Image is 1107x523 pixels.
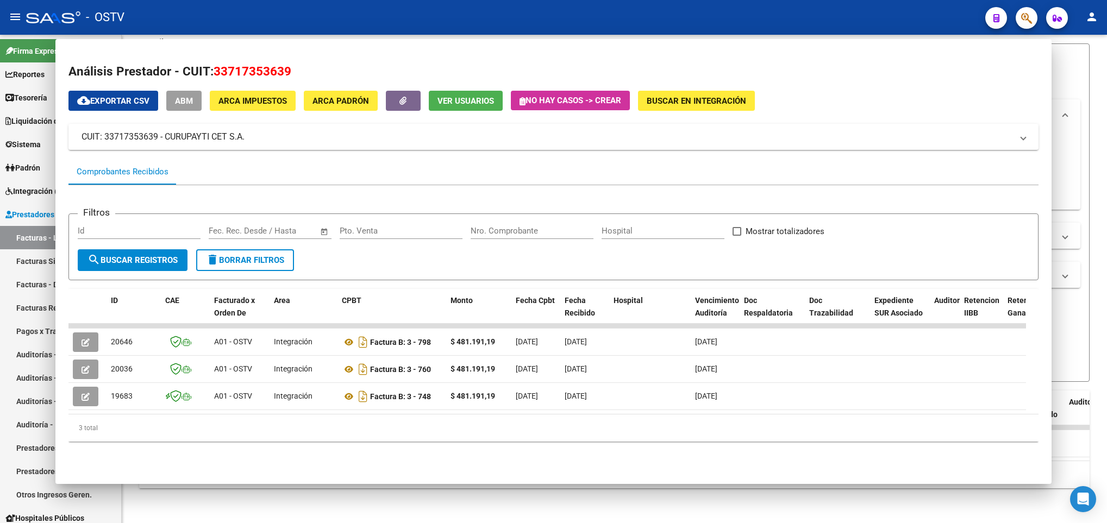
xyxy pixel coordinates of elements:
datatable-header-cell: Doc Trazabilidad [805,289,870,337]
button: Exportar CSV [68,91,158,111]
span: A01 - OSTV [214,392,252,400]
datatable-header-cell: Expediente SUR Asociado [870,289,930,337]
span: CAE [165,296,179,305]
span: Ver Usuarios [437,96,494,106]
button: Buscar Registros [78,249,187,271]
datatable-header-cell: Retención Ganancias [1003,289,1047,337]
span: Auditoria [934,296,966,305]
i: Descargar documento [356,361,370,378]
span: Retencion IIBB [964,296,999,317]
span: [DATE] [695,364,717,373]
span: Integración [274,337,312,346]
span: Retención Ganancias [1008,296,1045,317]
button: ARCA Padrón [304,91,378,111]
strong: Factura B: 3 - 748 [370,392,431,401]
datatable-header-cell: Auditoria [930,289,960,337]
span: 33717353639 [214,64,291,78]
span: - OSTV [86,5,124,29]
span: [DATE] [516,364,538,373]
span: Fecha Cpbt [516,296,555,305]
span: 20036 [111,364,133,373]
span: Doc Trazabilidad [809,296,853,317]
span: Borrar Filtros [206,255,284,265]
button: Buscar en Integración [638,91,755,111]
h2: Análisis Prestador - CUIT: [68,62,1039,81]
span: 20646 [111,337,133,346]
datatable-header-cell: Facturado x Orden De [210,289,270,337]
span: [DATE] [516,392,538,400]
span: Doc Respaldatoria [744,296,793,317]
span: Mostrar totalizadores [746,225,824,238]
span: Prestadores / Proveedores [5,209,104,220]
span: Vencimiento Auditoría [695,296,739,317]
i: Descargar documento [356,388,370,405]
datatable-header-cell: CAE [161,289,210,337]
span: ARCA Impuestos [218,96,287,106]
mat-icon: search [87,253,101,266]
datatable-header-cell: Monto [446,289,511,337]
i: Descargar documento [356,333,370,351]
span: Integración (discapacidad) [5,185,106,197]
span: CPBT [342,296,361,305]
span: [DATE] [565,364,587,373]
span: ID [111,296,118,305]
button: Borrar Filtros [196,249,294,271]
span: Buscar Registros [87,255,178,265]
datatable-header-cell: Hospital [609,289,691,337]
input: End date [254,226,307,236]
datatable-header-cell: Fecha Recibido [560,289,609,337]
strong: $ 481.191,19 [451,337,495,346]
span: ARCA Padrón [312,96,369,106]
span: Auditoria [1069,398,1101,406]
button: ABM [166,91,202,111]
span: Hospital [614,296,643,305]
span: Exportar CSV [77,96,149,106]
span: [DATE] [695,392,717,400]
span: Liquidación de Convenios [5,115,101,127]
span: Integración [274,364,312,373]
span: Fecha Recibido [565,296,595,317]
span: Padrón [5,162,40,174]
button: Ver Usuarios [429,91,503,111]
datatable-header-cell: CPBT [337,289,446,337]
span: Buscar en Integración [647,96,746,106]
button: ARCA Impuestos [210,91,296,111]
span: Reportes [5,68,45,80]
span: [DATE] [565,337,587,346]
span: No hay casos -> Crear [520,96,621,105]
datatable-header-cell: Area [270,289,337,337]
div: Open Intercom Messenger [1070,486,1096,512]
h3: Filtros [148,35,186,51]
span: 19683 [111,392,133,400]
div: Comprobantes Recibidos [77,166,168,178]
span: [DATE] [695,337,717,346]
mat-expansion-panel-header: CUIT: 33717353639 - CURUPAYTI CET S.A. [68,124,1039,150]
span: Expediente SUR Asociado [874,296,923,317]
span: Facturado x Orden De [214,296,255,317]
span: Sistema [5,138,41,150]
datatable-header-cell: Fecha Cpbt [511,289,560,337]
strong: $ 481.191,19 [451,392,495,400]
span: ABM [175,96,193,106]
datatable-header-cell: Vencimiento Auditoría [691,289,740,337]
strong: Factura B: 3 - 760 [370,365,431,374]
mat-icon: person [1085,10,1098,23]
span: A01 - OSTV [214,364,252,373]
mat-icon: delete [206,253,219,266]
datatable-header-cell: Doc Respaldatoria [740,289,805,337]
strong: $ 481.191,19 [451,364,495,373]
button: No hay casos -> Crear [511,91,630,110]
mat-panel-title: CUIT: 33717353639 - CURUPAYTI CET S.A. [82,130,1012,143]
span: Tesorería [5,92,47,104]
datatable-header-cell: Retencion IIBB [960,289,1003,337]
span: Integración [274,392,312,400]
mat-icon: menu [9,10,22,23]
input: Start date [209,226,244,236]
datatable-header-cell: ID [107,289,161,337]
mat-icon: cloud_download [77,94,90,107]
h3: Filtros [78,205,115,219]
button: Open calendar [318,225,330,238]
span: Area [274,296,290,305]
span: [DATE] [565,392,587,400]
span: [DATE] [516,337,538,346]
